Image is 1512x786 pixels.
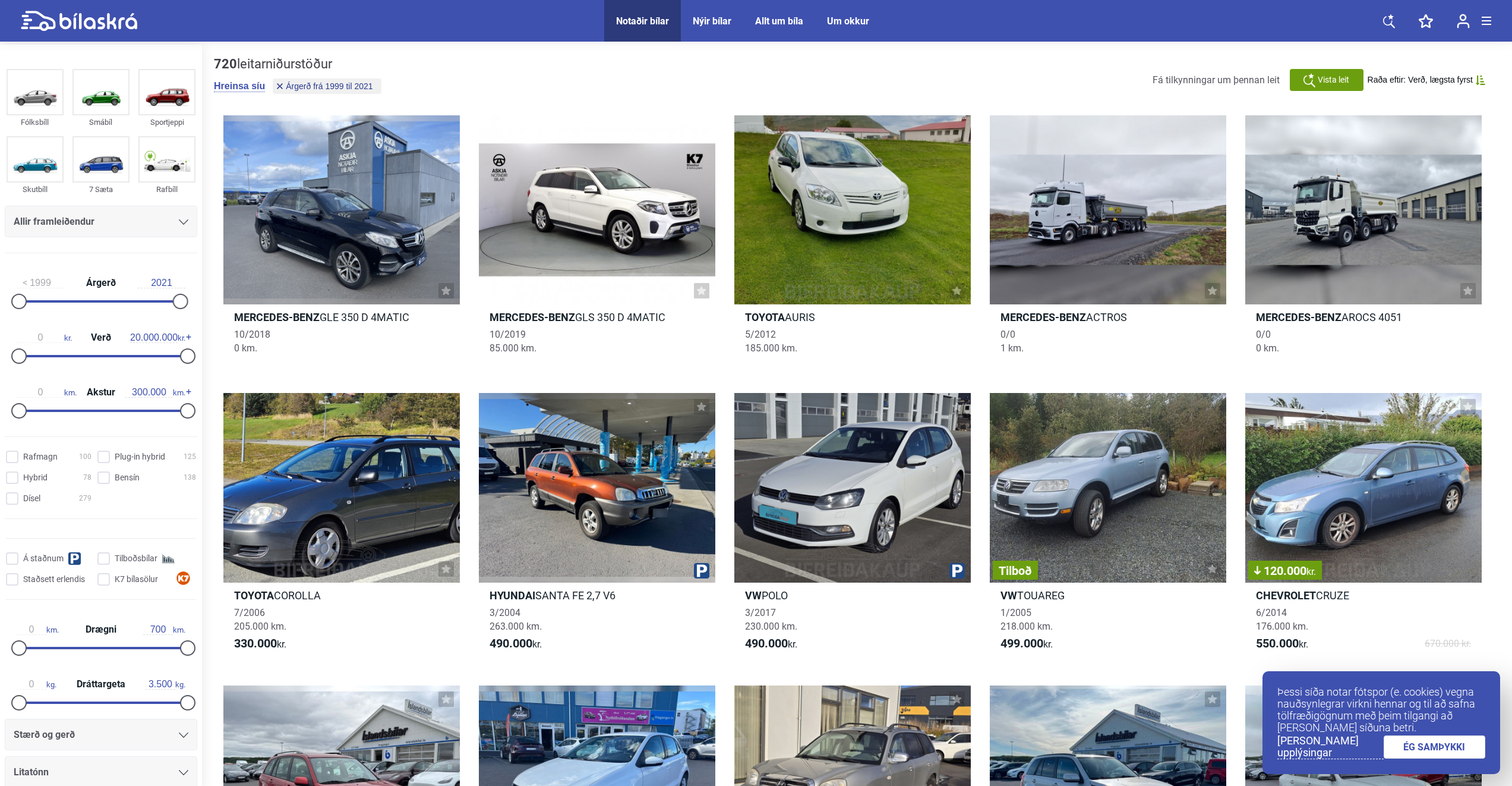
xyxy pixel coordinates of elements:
h2: GLS 350 D 4MATIC [479,310,715,324]
span: km. [17,624,59,635]
h2: SANTA FE 2,7 V6 [479,589,715,602]
a: Notaðir bílar [616,15,669,27]
b: Hyundai [490,589,535,602]
span: Litatónn [14,764,49,781]
h2: ACTROS [990,310,1226,324]
span: km. [125,387,185,398]
span: 0/0 1 km. [1000,329,1024,354]
span: Akstur [84,388,118,397]
h2: POLO [734,589,971,602]
button: Hreinsa síu [214,80,265,92]
a: Mercedes-BenzACTROS0/01 km. [990,115,1226,369]
b: VW [745,589,762,602]
span: 138 [184,471,196,484]
a: ToyotaCOROLLA7/2006205.000 km.330.000kr. [223,393,460,661]
span: Plug-in hybrid [115,451,165,463]
span: kr. [490,637,542,651]
a: ToyotaAURIS5/2012185.000 km. [734,115,971,369]
a: ÉG SAMÞYKKI [1384,735,1486,759]
b: 550.000 [1256,636,1299,650]
span: 3/2017 230.000 km. [745,607,797,632]
span: 10/2019 85.000 km. [490,329,536,354]
div: Allt um bíla [755,15,803,27]
b: Mercedes-Benz [1000,311,1086,323]
h2: CRUZE [1245,589,1482,602]
h2: AURIS [734,310,971,324]
div: Fólksbíll [7,115,64,129]
span: 279 [79,492,91,505]
span: 1/2005 218.000 km. [1000,607,1053,632]
div: Rafbíll [138,183,195,196]
a: [PERSON_NAME] upplýsingar [1277,735,1384,759]
span: 3/2004 263.000 km. [490,607,542,632]
b: 490.000 [490,636,532,650]
div: Smábíl [72,115,130,129]
span: kg. [146,679,185,690]
span: Fá tilkynningar um þennan leit [1153,74,1280,86]
span: 10/2018 0 km. [234,329,270,354]
span: 100 [79,451,91,463]
b: Mercedes-Benz [1256,311,1341,323]
span: Árgerð [83,278,119,288]
span: Staðsett erlendis [23,573,85,586]
b: 490.000 [745,636,788,650]
b: 720 [214,56,237,71]
span: Dráttargeta [74,680,128,689]
span: Árgerð frá 1999 til 2021 [286,82,373,90]
span: 7/2006 205.000 km. [234,607,286,632]
span: kr. [130,332,185,343]
span: kr. [17,332,72,343]
span: kr. [1000,637,1053,651]
span: 125 [184,451,196,463]
a: HyundaiSANTA FE 2,7 V63/2004263.000 km.490.000kr. [479,393,715,661]
button: Árgerð frá 1999 til 2021 [273,78,381,94]
div: 7 Sæta [72,183,130,196]
h2: GLE 350 D 4MATIC [223,310,460,324]
h2: TOUAREG [990,589,1226,602]
span: kr. [745,637,797,651]
span: kg. [17,679,56,690]
span: Verð [88,333,114,342]
a: Nýir bílar [693,15,731,27]
div: leitarniðurstöður [214,56,384,72]
b: Mercedes-Benz [234,311,320,323]
span: 6/2014 176.000 km. [1256,607,1308,632]
span: 120.000 [1254,565,1316,577]
span: Stærð og gerð [14,727,75,743]
span: Tilboðsbílar [115,552,157,565]
p: Þessi síða notar fótspor (e. cookies) vegna nauðsynlegrar virkni hennar og til að safna tölfræðig... [1277,686,1485,734]
span: kr. [1256,637,1308,651]
b: Chevrolet [1256,589,1316,602]
h2: COROLLA [223,589,460,602]
b: Toyota [234,589,274,602]
a: Mercedes-BenzAROCS 40510/00 km. [1245,115,1482,369]
b: Mercedes-Benz [490,311,575,323]
span: kr. [234,637,286,651]
a: Um okkur [827,15,869,27]
a: VWPOLO3/2017230.000 km.490.000kr. [734,393,971,661]
b: Toyota [745,311,785,323]
span: Allir framleiðendur [14,213,94,230]
a: Mercedes-BenzGLS 350 D 4MATIC10/201985.000 km. [479,115,715,369]
a: Mercedes-BenzGLE 350 D 4MATIC10/20180 km. [223,115,460,369]
img: parking.png [949,563,965,579]
div: Skutbíll [7,183,64,196]
span: K7 bílasölur [115,573,158,586]
span: Dísel [23,492,40,505]
b: 330.000 [234,636,277,650]
b: VW [1000,589,1017,602]
img: user-login.svg [1457,14,1470,29]
img: parking.png [694,563,709,579]
span: Á staðnum [23,552,64,565]
a: TilboðVWTOUAREG1/2005218.000 km.499.000kr. [990,393,1226,661]
span: 78 [83,471,91,484]
span: 5/2012 185.000 km. [745,329,797,354]
b: 499.000 [1000,636,1043,650]
span: Bensín [115,471,140,484]
span: 0/0 0 km. [1256,329,1279,354]
h2: AROCS 4051 [1245,310,1482,324]
div: Sportjeppi [138,115,195,129]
